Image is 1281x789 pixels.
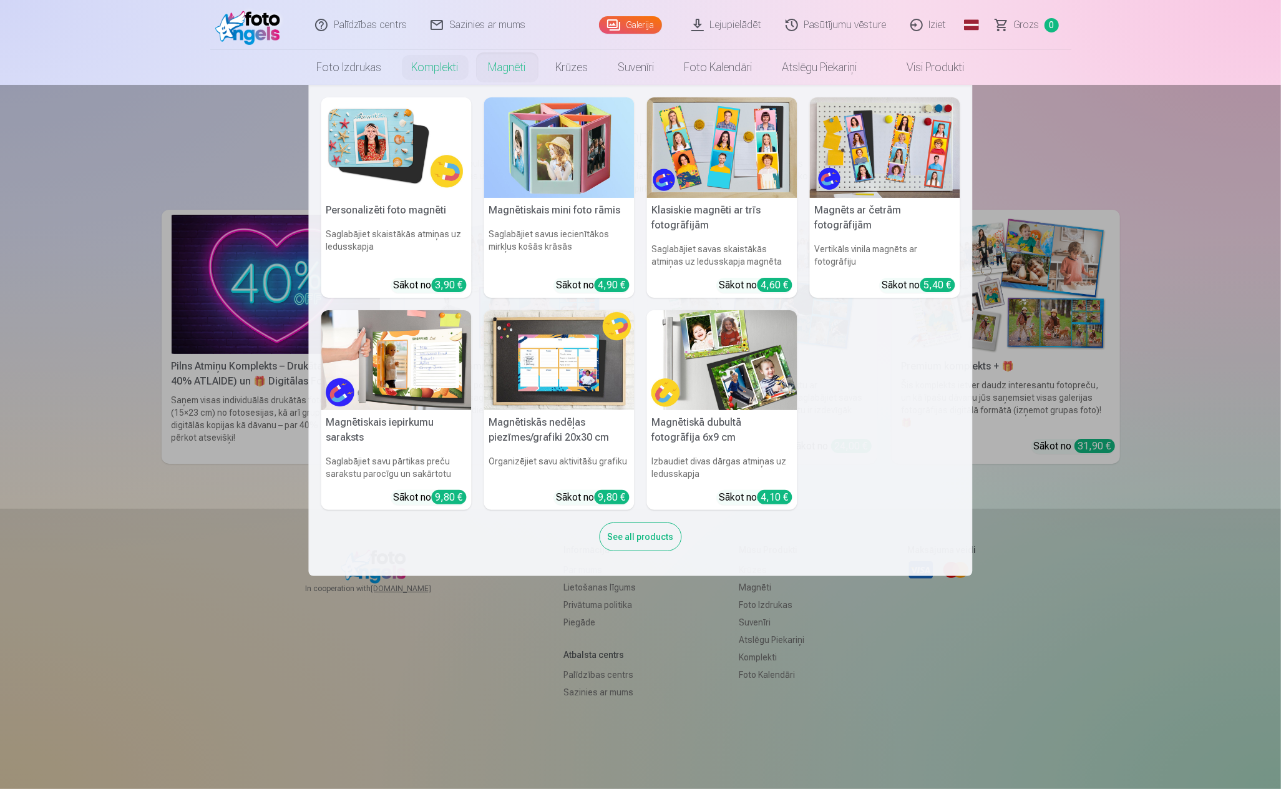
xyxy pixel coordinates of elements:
[810,198,960,238] h5: Magnēts ar četrām fotogrāfijām
[719,490,792,505] div: Sākot no
[484,310,635,511] a: Magnētiskās nedēļas piezīmes/grafiki 20x30 cmMagnētiskās nedēļas piezīmes/grafiki 20x30 cmOrganiz...
[484,97,635,198] img: Magnētiskais mini foto rāmis
[810,97,960,298] a: Magnēts ar četrām fotogrāfijāmMagnēts ar četrām fotogrāfijāmVertikāls vinila magnēts ar fotogrāfi...
[484,198,635,223] h5: Magnētiskais mini foto rāmis
[321,223,472,273] h6: Saglabājiet skaistākās atmiņas uz ledusskapja
[394,278,467,293] div: Sākot no
[1014,17,1040,32] span: Grozs
[647,97,797,198] img: Klasiskie magnēti ar trīs fotogrāfijām
[484,223,635,273] h6: Saglabājiet savus iecienītākos mirkļus košās krāsās
[484,410,635,450] h5: Magnētiskās nedēļas piezīmes/grafiki 20x30 cm
[321,310,472,411] img: Magnētiskais iepirkumu saraksts
[1045,18,1059,32] span: 0
[432,278,467,292] div: 3,90 €
[757,490,792,504] div: 4,10 €
[541,50,603,85] a: Krūzes
[647,97,797,298] a: Klasiskie magnēti ar trīs fotogrāfijāmKlasiskie magnēti ar trīs fotogrāfijāmSaglabājiet savas ska...
[321,97,472,198] img: Personalizēti foto magnēti
[603,50,670,85] a: Suvenīri
[600,529,682,542] a: See all products
[920,278,955,292] div: 5,40 €
[557,490,630,505] div: Sākot no
[647,450,797,485] h6: Izbaudiet divas dārgas atmiņas uz ledusskapja
[321,450,472,485] h6: Saglabājiet savu pārtikas preču sarakstu parocīgu un sakārtotu
[810,97,960,198] img: Magnēts ar četrām fotogrāfijām
[397,50,474,85] a: Komplekti
[810,238,960,273] h6: Vertikāls vinila magnēts ar fotogrāfiju
[647,238,797,273] h6: Saglabājiet savas skaistākās atmiņas uz ledusskapja magnēta
[882,278,955,293] div: Sākot no
[557,278,630,293] div: Sākot no
[647,410,797,450] h5: Magnētiskā dubultā fotogrāfija 6x9 cm
[670,50,767,85] a: Foto kalendāri
[394,490,467,505] div: Sākot no
[484,97,635,298] a: Magnētiskais mini foto rāmisMagnētiskais mini foto rāmisSaglabājiet savus iecienītākos mirkļus ko...
[719,278,792,293] div: Sākot no
[215,5,287,45] img: /fa1
[595,490,630,504] div: 9,80 €
[321,310,472,511] a: Magnētiskais iepirkumu sarakstsMagnētiskais iepirkumu sarakstsSaglabājiet savu pārtikas preču sar...
[647,310,797,511] a: Magnētiskā dubultā fotogrāfija 6x9 cmMagnētiskā dubultā fotogrāfija 6x9 cmIzbaudiet divas dārgas ...
[872,50,980,85] a: Visi produkti
[484,310,635,411] img: Magnētiskās nedēļas piezīmes/grafiki 20x30 cm
[474,50,541,85] a: Magnēti
[595,278,630,292] div: 4,90 €
[600,522,682,551] div: See all products
[321,198,472,223] h5: Personalizēti foto magnēti
[647,198,797,238] h5: Klasiskie magnēti ar trīs fotogrāfijām
[757,278,792,292] div: 4,60 €
[432,490,467,504] div: 9,80 €
[302,50,397,85] a: Foto izdrukas
[767,50,872,85] a: Atslēgu piekariņi
[647,310,797,411] img: Magnētiskā dubultā fotogrāfija 6x9 cm
[321,97,472,298] a: Personalizēti foto magnētiPersonalizēti foto magnētiSaglabājiet skaistākās atmiņas uz ledusskapja...
[599,16,662,34] a: Galerija
[484,450,635,485] h6: Organizējiet savu aktivitāšu grafiku
[321,410,472,450] h5: Magnētiskais iepirkumu saraksts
